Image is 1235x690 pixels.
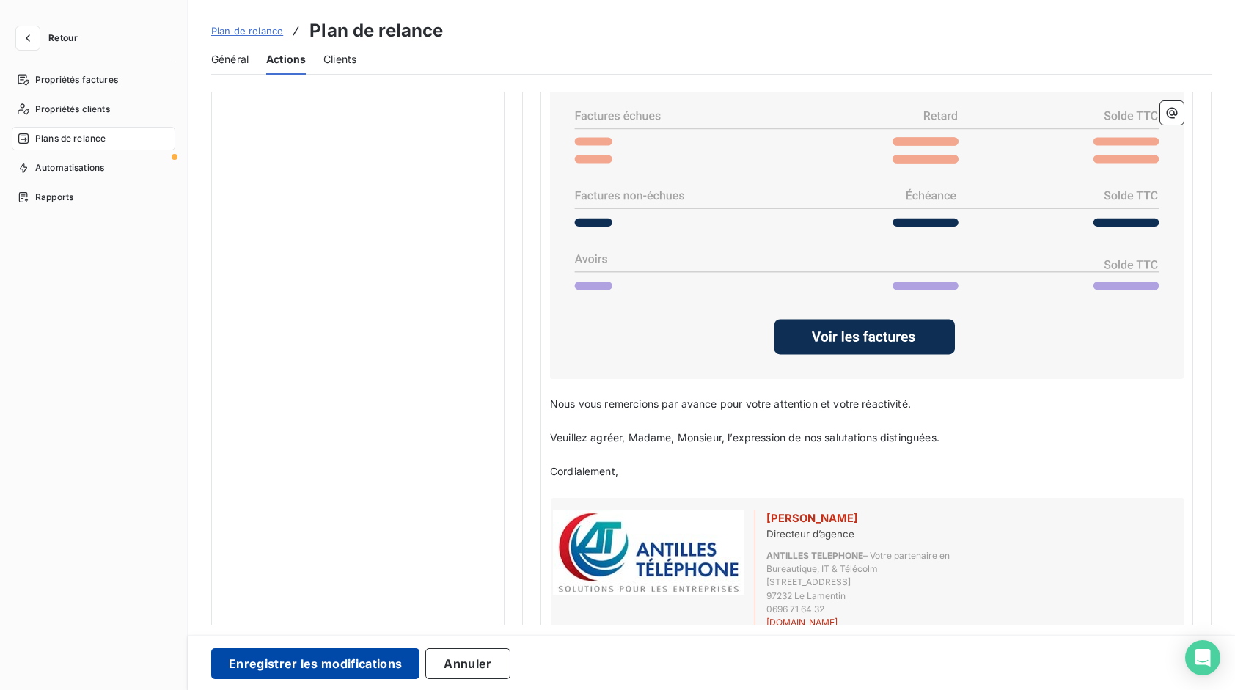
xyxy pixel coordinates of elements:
[12,186,175,209] a: Rapports
[12,127,175,150] a: Plans de relance
[35,73,118,87] span: Propriétés factures
[211,52,249,67] span: Général
[35,132,106,145] span: Plans de relance
[12,98,175,121] a: Propriétés clients
[550,397,911,410] span: Nous vous remercions par avance pour votre attention et votre réactivité.
[309,18,443,44] h3: Plan de relance
[35,161,104,175] span: Automatisations
[211,23,283,38] a: Plan de relance
[1185,640,1220,675] div: Open Intercom Messenger
[35,191,73,204] span: Rapports
[266,52,306,67] span: Actions
[48,34,78,43] span: Retour
[211,648,419,679] button: Enregistrer les modifications
[323,52,356,67] span: Clients
[425,648,510,679] button: Annuler
[12,68,175,92] a: Propriétés factures
[12,156,175,180] a: Automatisations
[35,103,110,116] span: Propriétés clients
[550,431,939,444] span: Veuillez agréer, Madame, Monsieur, l’expression de nos salutations distinguées.
[12,26,89,50] button: Retour
[550,465,618,477] span: Cordialement,
[211,25,283,37] span: Plan de relance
